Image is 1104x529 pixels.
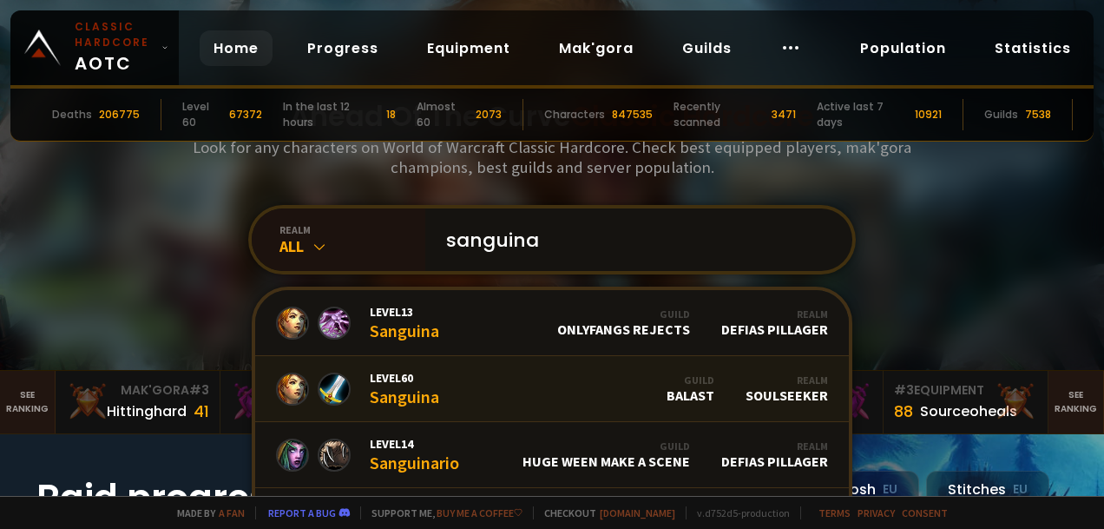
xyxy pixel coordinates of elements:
[52,107,92,122] div: Deaths
[167,506,245,519] span: Made by
[255,356,849,422] a: Level60SanguinaGuildBALASTRealmSoulseeker
[686,506,790,519] span: v. d752d5 - production
[858,506,895,519] a: Privacy
[279,236,425,256] div: All
[182,99,223,130] div: Level 60
[360,506,522,519] span: Support me,
[75,19,154,50] small: Classic Hardcore
[370,304,439,341] div: Sanguina
[817,99,908,130] div: Active last 7 days
[417,99,469,130] div: Almost 60
[894,400,913,423] div: 88
[370,436,459,473] div: Sanguinario
[772,107,796,122] div: 3471
[522,440,690,470] div: Huge Ween Make A Scene
[721,440,828,453] div: Realm
[667,374,714,387] div: Guild
[790,471,919,508] div: Nek'Rosh
[926,471,1049,508] div: Stitches
[283,99,378,130] div: In the last 12 hours
[229,107,262,122] div: 67372
[668,30,746,66] a: Guilds
[220,371,386,433] a: Mak'Gora#2Rivench100
[984,107,1018,122] div: Guilds
[293,30,392,66] a: Progress
[189,381,209,399] span: # 3
[437,506,522,519] a: Buy me a coffee
[981,30,1085,66] a: Statistics
[920,400,1017,422] div: Sourceoheals
[36,471,384,526] h1: Raid progress
[1013,481,1028,499] small: EU
[533,506,675,519] span: Checkout
[883,481,897,499] small: EU
[219,506,245,519] a: a fan
[522,440,690,453] div: Guild
[370,304,439,320] span: Level 13
[56,371,221,433] a: Mak'Gora#3Hittinghard41
[386,107,396,122] div: 18
[99,107,140,122] div: 206775
[544,107,605,122] div: Characters
[231,381,375,400] div: Mak'Gora
[107,400,187,422] div: Hittinghard
[894,381,914,399] span: # 3
[894,381,1038,400] div: Equipment
[436,208,831,271] input: Search a character...
[1025,107,1051,122] div: 7538
[255,290,849,356] a: Level13SanguinaGuildOnlyFangs RejectsRealmDefias Pillager
[413,30,524,66] a: Equipment
[884,371,1049,433] a: #3Equipment88Sourceoheals
[557,307,690,321] div: Guild
[612,107,653,122] div: 847535
[200,30,273,66] a: Home
[370,436,459,452] span: Level 14
[194,400,209,423] div: 41
[75,19,154,76] span: AOTC
[268,506,336,519] a: Report a bug
[746,374,828,387] div: Realm
[721,440,828,470] div: Defias Pillager
[186,137,918,177] h3: Look for any characters on World of Warcraft Classic Hardcore. Check best equipped players, mak'g...
[674,99,766,130] div: Recently scanned
[818,506,851,519] a: Terms
[721,307,828,338] div: Defias Pillager
[557,307,690,338] div: OnlyFangs Rejects
[915,107,942,122] div: 10921
[476,107,502,122] div: 2073
[1048,371,1104,433] a: Seeranking
[370,370,439,386] span: Level 60
[370,370,439,407] div: Sanguina
[545,30,647,66] a: Mak'gora
[667,374,714,404] div: BALAST
[66,381,210,400] div: Mak'Gora
[746,374,828,404] div: Soulseeker
[721,307,828,321] div: Realm
[10,10,179,85] a: Classic HardcoreAOTC
[255,422,849,488] a: Level14SanguinarioGuildHuge Ween Make A SceneRealmDefias Pillager
[600,506,675,519] a: [DOMAIN_NAME]
[279,223,425,236] div: realm
[846,30,960,66] a: Population
[902,506,948,519] a: Consent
